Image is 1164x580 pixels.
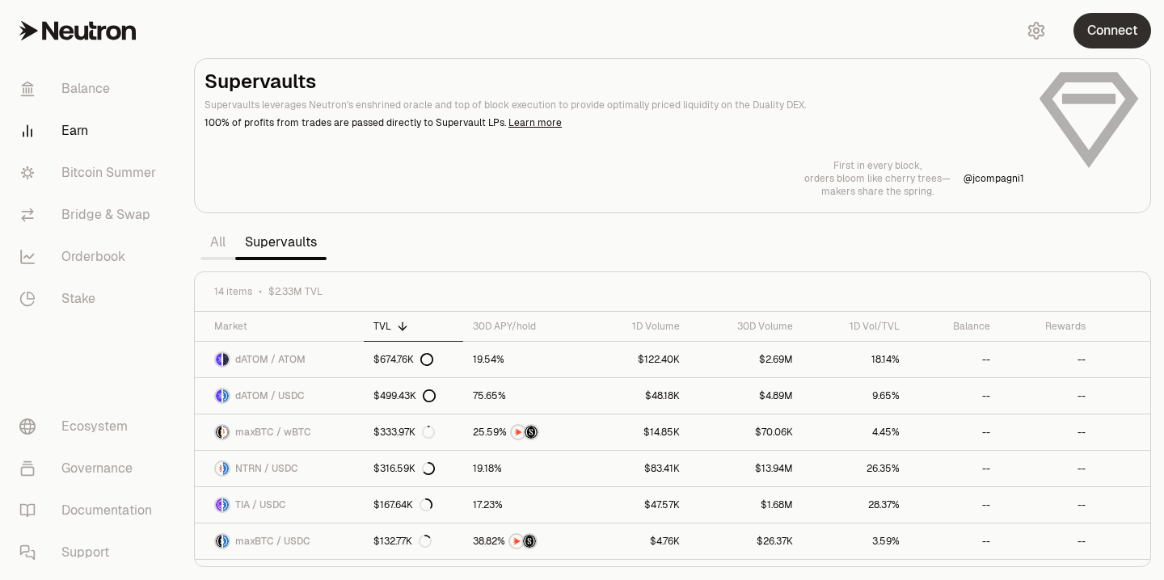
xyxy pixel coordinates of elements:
[216,353,221,366] img: dATOM Logo
[690,451,803,486] a: $13.94M
[205,69,1024,95] h2: Supervaults
[508,116,562,129] a: Learn more
[803,523,909,559] a: 3.59%
[909,523,1000,559] a: --
[1000,414,1094,450] a: --
[235,462,298,475] span: NTRN / USDC
[205,116,1024,130] p: 100% of profits from trades are passed directly to Supervault LPs.
[804,172,951,185] p: orders bloom like cherry trees—
[6,490,175,532] a: Documentation
[364,487,463,523] a: $167.64K
[1000,523,1094,559] a: --
[373,320,453,333] div: TVL
[803,378,909,414] a: 9.65%
[373,426,435,439] div: $333.97K
[1000,342,1094,377] a: --
[364,342,463,377] a: $674.76K
[1073,13,1151,48] button: Connect
[364,378,463,414] a: $499.43K
[586,523,690,559] a: $4.76K
[812,320,900,333] div: 1D Vol/TVL
[919,320,990,333] div: Balance
[223,353,229,366] img: ATOM Logo
[268,285,323,298] span: $2.33M TVL
[216,498,221,511] img: TIA Logo
[909,451,1000,486] a: --
[690,414,803,450] a: $70.06K
[373,462,435,475] div: $316.59K
[205,98,1024,112] p: Supervaults leverages Neutron's enshrined oracle and top of block execution to provide optimally ...
[195,523,364,559] a: maxBTC LogoUSDC LogomaxBTC / USDC
[1010,320,1085,333] div: Rewards
[803,414,909,450] a: 4.45%
[6,236,175,278] a: Orderbook
[214,320,354,333] div: Market
[463,523,585,559] a: NTRNStructured Points
[214,285,252,298] span: 14 items
[909,378,1000,414] a: --
[586,451,690,486] a: $83.41K
[690,378,803,414] a: $4.89M
[216,426,221,439] img: maxBTC Logo
[235,389,305,402] span: dATOM / USDC
[235,498,286,511] span: TIA / USDC
[364,523,463,559] a: $132.77K
[235,353,306,366] span: dATOM / ATOM
[364,451,463,486] a: $316.59K
[235,535,310,548] span: maxBTC / USDC
[803,342,909,377] a: 18.14%
[195,342,364,377] a: dATOM LogoATOM LogodATOM / ATOM
[223,535,229,548] img: USDC Logo
[525,426,538,439] img: Structured Points
[6,532,175,574] a: Support
[6,152,175,194] a: Bitcoin Summer
[964,172,1024,185] a: @jcompagni1
[523,535,536,548] img: Structured Points
[6,110,175,152] a: Earn
[235,226,327,258] a: Supervaults
[216,535,221,548] img: maxBTC Logo
[909,414,1000,450] a: --
[690,487,803,523] a: $1.68M
[223,426,229,439] img: wBTC Logo
[690,523,803,559] a: $26.37K
[235,426,311,439] span: maxBTC / wBTC
[373,535,432,548] div: $132.77K
[223,462,229,475] img: USDC Logo
[699,320,793,333] div: 30D Volume
[909,342,1000,377] a: --
[373,498,432,511] div: $167.64K
[803,451,909,486] a: 26.35%
[1000,451,1094,486] a: --
[804,159,951,198] a: First in every block,orders bloom like cherry trees—makers share the spring.
[586,414,690,450] a: $14.85K
[1000,487,1094,523] a: --
[586,487,690,523] a: $47.57K
[373,389,436,402] div: $499.43K
[216,462,221,475] img: NTRN Logo
[195,378,364,414] a: dATOM LogoUSDC LogodATOM / USDC
[364,414,463,450] a: $333.97K
[6,406,175,448] a: Ecosystem
[964,172,1024,185] p: @ jcompagni1
[804,185,951,198] p: makers share the spring.
[463,414,585,450] a: NTRNStructured Points
[6,194,175,236] a: Bridge & Swap
[586,342,690,377] a: $122.40K
[803,487,909,523] a: 28.37%
[195,414,364,450] a: maxBTC LogowBTC LogomaxBTC / wBTC
[690,342,803,377] a: $2.69M
[6,68,175,110] a: Balance
[195,451,364,486] a: NTRN LogoUSDC LogoNTRN / USDC
[804,159,951,172] p: First in every block,
[473,320,576,333] div: 30D APY/hold
[596,320,680,333] div: 1D Volume
[6,278,175,320] a: Stake
[510,535,523,548] img: NTRN
[6,448,175,490] a: Governance
[200,226,235,258] a: All
[373,353,433,366] div: $674.76K
[223,389,229,402] img: USDC Logo
[216,389,221,402] img: dATOM Logo
[195,487,364,523] a: TIA LogoUSDC LogoTIA / USDC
